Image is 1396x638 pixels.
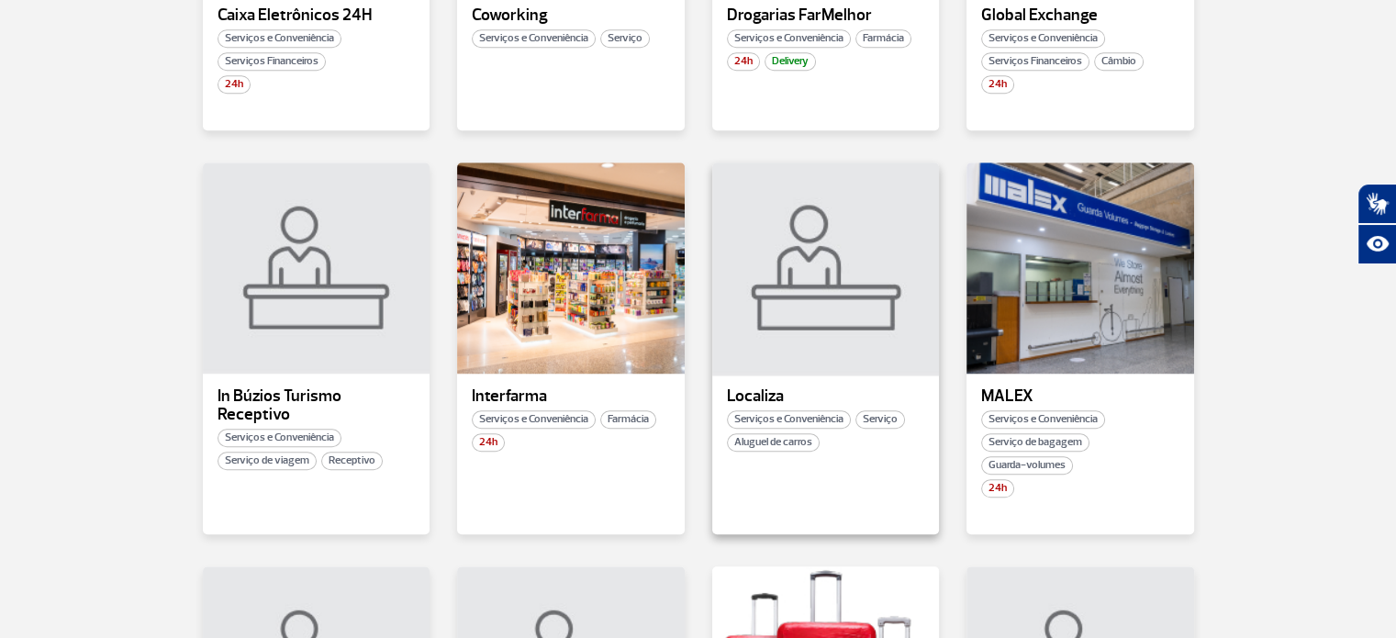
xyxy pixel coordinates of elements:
[727,387,925,406] p: Localiza
[981,52,1089,71] span: Serviços Financeiros
[218,52,326,71] span: Serviços Financeiros
[1357,184,1396,224] button: Abrir tradutor de língua de sinais.
[1357,184,1396,264] div: Plugin de acessibilidade da Hand Talk.
[600,410,656,429] span: Farmácia
[727,433,820,452] span: Aluguel de carros
[855,29,911,48] span: Farmácia
[727,52,760,71] span: 24h
[981,456,1073,475] span: Guarda-volumes
[600,29,650,48] span: Serviço
[981,410,1105,429] span: Serviços e Conveniência
[472,6,670,25] p: Coworking
[472,387,670,406] p: Interfarma
[981,387,1179,406] p: MALEX
[218,429,341,447] span: Serviços e Conveniência
[981,6,1179,25] p: Global Exchange
[727,6,925,25] p: Drogarias FarMelhor
[855,410,905,429] span: Serviço
[981,29,1105,48] span: Serviços e Conveniência
[218,6,416,25] p: Caixa Eletrônicos 24H
[218,75,251,94] span: 24h
[981,433,1089,452] span: Serviço de bagagem
[1357,224,1396,264] button: Abrir recursos assistivos.
[981,479,1014,498] span: 24h
[727,29,851,48] span: Serviços e Conveniência
[727,410,851,429] span: Serviços e Conveniência
[472,433,505,452] span: 24h
[472,410,596,429] span: Serviços e Conveniência
[981,75,1014,94] span: 24h
[765,52,816,71] span: Delivery
[218,387,416,424] p: In Búzios Turismo Receptivo
[321,452,383,470] span: Receptivo
[1094,52,1144,71] span: Câmbio
[218,452,317,470] span: Serviço de viagem
[218,29,341,48] span: Serviços e Conveniência
[472,29,596,48] span: Serviços e Conveniência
